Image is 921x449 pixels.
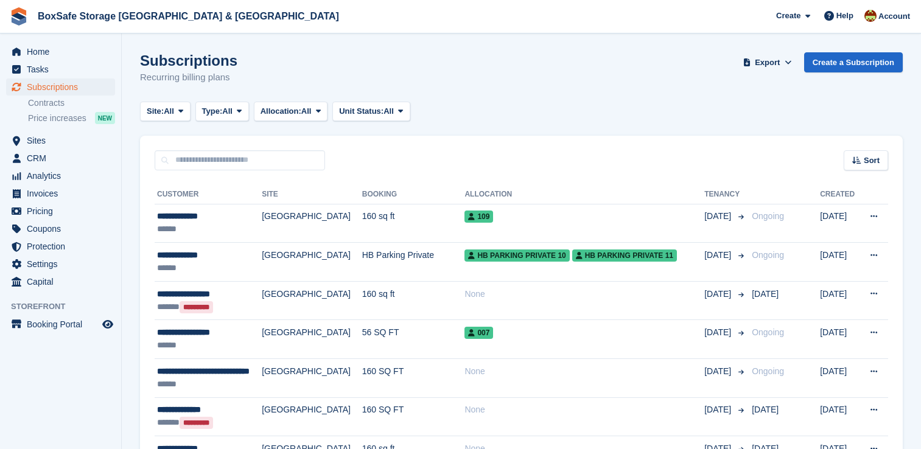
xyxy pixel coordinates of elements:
button: Type: All [195,102,249,122]
button: Export [741,52,794,72]
span: Ongoing [752,250,784,260]
a: menu [6,316,115,333]
div: NEW [95,112,115,124]
td: 160 SQ FT [362,397,465,436]
span: [DATE] [704,288,734,301]
span: Coupons [27,220,100,237]
span: Help [836,10,853,22]
span: Account [878,10,910,23]
span: Sort [864,155,880,167]
button: Allocation: All [254,102,328,122]
span: [DATE] [704,403,734,416]
a: menu [6,273,115,290]
span: [DATE] [704,249,734,262]
span: All [164,105,174,117]
span: Unit Status: [339,105,383,117]
a: menu [6,220,115,237]
td: 160 SQ FT [362,359,465,398]
td: [GEOGRAPHIC_DATA] [262,243,362,282]
span: HB Parking Private 11 [572,249,677,262]
span: HB Parking Private 10 [464,249,569,262]
a: menu [6,238,115,255]
td: 160 sq ft [362,281,465,320]
span: Ongoing [752,366,784,376]
div: None [464,403,704,416]
a: Price increases NEW [28,111,115,125]
span: Pricing [27,203,100,220]
span: 007 [464,327,493,339]
th: Tenancy [704,185,747,204]
a: menu [6,167,115,184]
div: None [464,288,704,301]
a: menu [6,150,115,167]
span: Allocation: [261,105,301,117]
div: None [464,365,704,378]
a: menu [6,185,115,202]
span: Tasks [27,61,100,78]
span: [DATE] [752,405,779,414]
a: Create a Subscription [804,52,903,72]
span: Storefront [11,301,121,313]
td: [DATE] [820,243,860,282]
td: [GEOGRAPHIC_DATA] [262,320,362,359]
span: Home [27,43,100,60]
td: [DATE] [820,320,860,359]
span: Ongoing [752,327,784,337]
span: Ongoing [752,211,784,221]
a: Preview store [100,317,115,332]
a: menu [6,78,115,96]
th: Allocation [464,185,704,204]
span: Type: [202,105,223,117]
button: Unit Status: All [332,102,410,122]
td: 160 sq ft [362,204,465,243]
span: Subscriptions [27,78,100,96]
td: [DATE] [820,281,860,320]
span: All [222,105,233,117]
a: menu [6,43,115,60]
img: stora-icon-8386f47178a22dfd0bd8f6a31ec36ba5ce8667c1dd55bd0f319d3a0aa187defe.svg [10,7,28,26]
span: [DATE] [704,365,734,378]
th: Site [262,185,362,204]
span: Analytics [27,167,100,184]
span: [DATE] [704,326,734,339]
span: Protection [27,238,100,255]
p: Recurring billing plans [140,71,237,85]
td: [GEOGRAPHIC_DATA] [262,204,362,243]
span: Site: [147,105,164,117]
h1: Subscriptions [140,52,237,69]
a: menu [6,61,115,78]
img: Kim [864,10,877,22]
a: BoxSafe Storage [GEOGRAPHIC_DATA] & [GEOGRAPHIC_DATA] [33,6,344,26]
a: menu [6,256,115,273]
th: Booking [362,185,465,204]
span: 109 [464,211,493,223]
td: HB Parking Private [362,243,465,282]
span: All [383,105,394,117]
span: [DATE] [752,289,779,299]
span: Settings [27,256,100,273]
span: All [301,105,312,117]
td: [DATE] [820,359,860,398]
span: Booking Portal [27,316,100,333]
span: Invoices [27,185,100,202]
button: Site: All [140,102,191,122]
td: [DATE] [820,397,860,436]
th: Created [820,185,860,204]
td: [GEOGRAPHIC_DATA] [262,397,362,436]
td: [GEOGRAPHIC_DATA] [262,359,362,398]
td: [DATE] [820,204,860,243]
th: Customer [155,185,262,204]
span: Price increases [28,113,86,124]
span: [DATE] [704,210,734,223]
td: 56 SQ FT [362,320,465,359]
span: Capital [27,273,100,290]
a: menu [6,203,115,220]
span: Sites [27,132,100,149]
span: CRM [27,150,100,167]
a: menu [6,132,115,149]
span: Create [776,10,800,22]
a: Contracts [28,97,115,109]
td: [GEOGRAPHIC_DATA] [262,281,362,320]
span: Export [755,57,780,69]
